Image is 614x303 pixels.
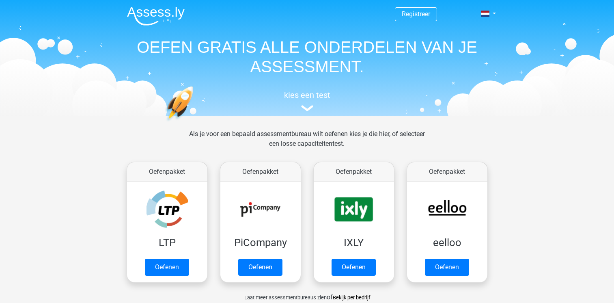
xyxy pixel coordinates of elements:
[244,294,327,301] span: Laat meer assessmentbureaus zien
[333,294,370,301] a: Bekijk per bedrijf
[121,90,494,100] h5: kies een test
[183,129,431,158] div: Als je voor een bepaald assessmentbureau wilt oefenen kies je die hier, of selecteer een losse ca...
[145,259,189,276] a: Oefenen
[332,259,376,276] a: Oefenen
[425,259,469,276] a: Oefenen
[301,105,313,111] img: assessment
[127,6,185,26] img: Assessly
[121,286,494,302] div: of
[121,37,494,76] h1: OEFEN GRATIS ALLE ONDERDELEN VAN JE ASSESSMENT.
[402,10,430,18] a: Registreer
[238,259,282,276] a: Oefenen
[165,86,225,160] img: oefenen
[121,90,494,112] a: kies een test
